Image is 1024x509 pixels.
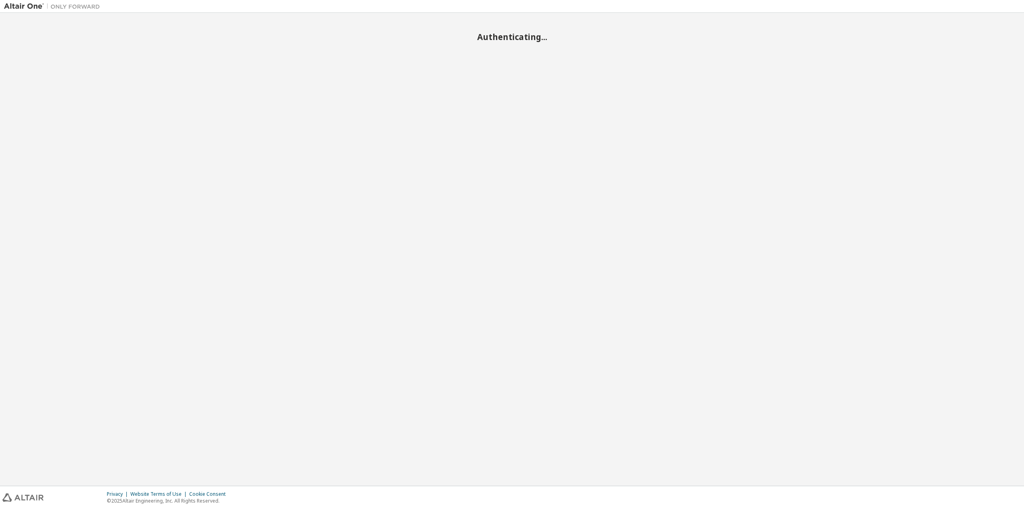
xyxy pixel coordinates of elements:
div: Privacy [107,491,130,497]
div: Website Terms of Use [130,491,189,497]
div: Cookie Consent [189,491,230,497]
img: altair_logo.svg [2,493,44,502]
h2: Authenticating... [4,32,1020,42]
img: Altair One [4,2,104,10]
p: © 2025 Altair Engineering, Inc. All Rights Reserved. [107,497,230,504]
